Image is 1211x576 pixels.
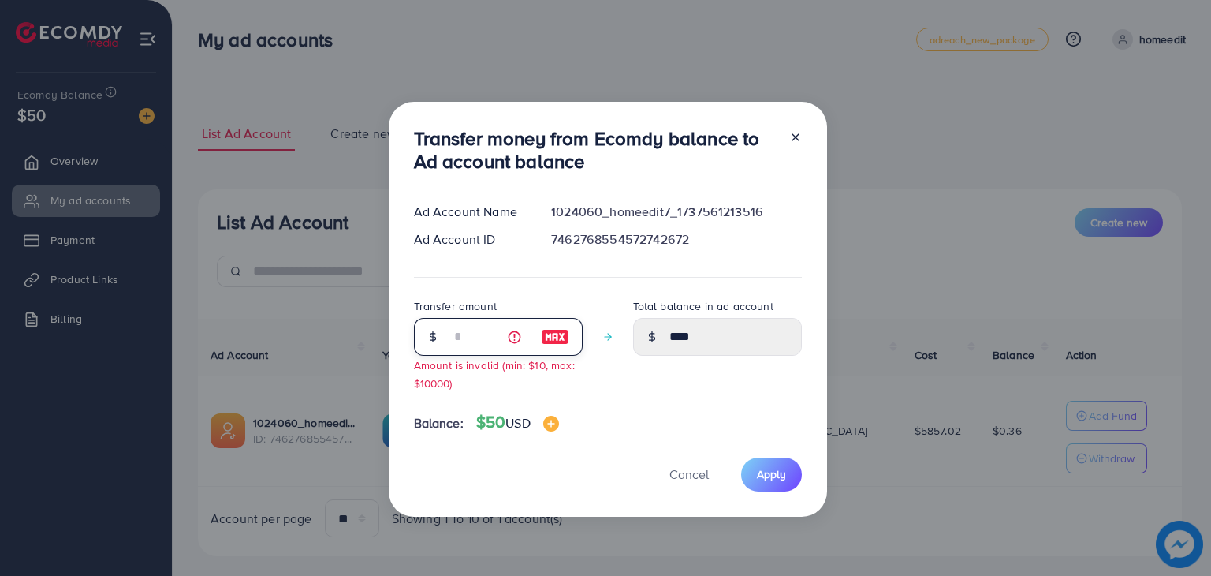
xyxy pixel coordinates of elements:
div: Ad Account Name [401,203,539,221]
label: Transfer amount [414,298,497,314]
img: image [541,327,569,346]
span: USD [505,414,530,432]
div: 1024060_homeedit7_1737561213516 [538,203,814,221]
span: Apply [757,466,786,482]
h3: Transfer money from Ecomdy balance to Ad account balance [414,127,777,173]
img: image [543,416,559,432]
button: Apply [741,458,802,492]
h4: $50 [476,413,559,432]
label: Total balance in ad account [633,298,773,314]
span: Balance: [414,414,464,432]
button: Cancel [650,458,728,492]
div: Ad Account ID [401,230,539,249]
small: Amount is invalid (min: $10, max: $10000) [414,357,575,391]
span: Cancel [669,466,709,483]
div: 7462768554572742672 [538,230,814,249]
